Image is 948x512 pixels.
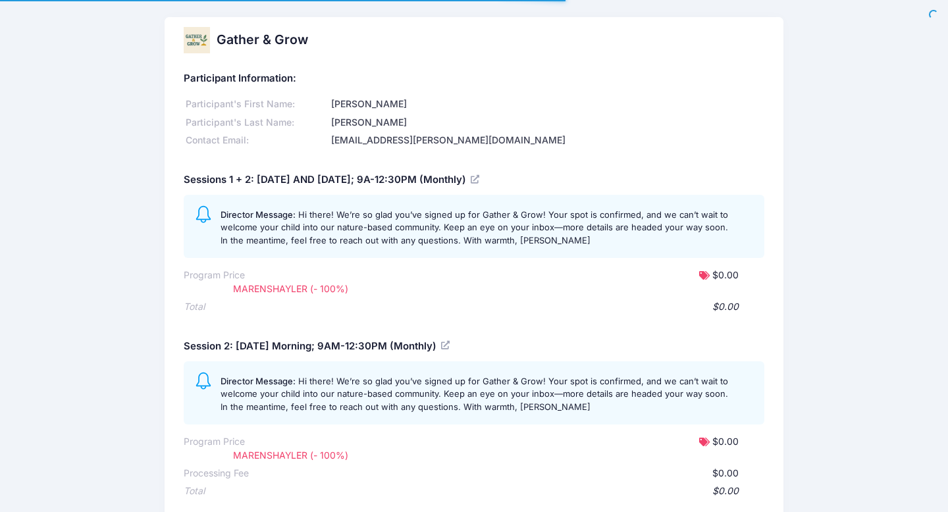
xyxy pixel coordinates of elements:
[184,341,452,353] h5: Session 2: [DATE] Morning; 9AM-12:30PM (Monthly)
[221,376,296,386] span: Director Message:
[205,300,739,314] div: $0.00
[184,73,764,85] h5: Participant Information:
[184,116,329,130] div: Participant's Last Name:
[226,449,523,463] div: MARENSHAYLER (- 100%)
[217,32,308,47] h2: Gather & Grow
[441,340,452,351] a: View Registration Details
[221,209,296,220] span: Director Message:
[205,484,739,498] div: $0.00
[184,174,481,186] h5: Sessions 1 + 2: [DATE] AND [DATE]; 9A-12:30PM (Monthly)
[471,173,481,185] a: View Registration Details
[184,134,329,147] div: Contact Email:
[184,435,245,449] div: Program Price
[221,376,728,412] span: Hi there! We’re so glad you’ve signed up for Gather & Grow! Your spot is confirmed, and we can’t ...
[221,209,728,245] span: Hi there! We’re so glad you’ve signed up for Gather & Grow! Your spot is confirmed, and we can’t ...
[184,484,205,498] div: Total
[329,116,765,130] div: [PERSON_NAME]
[184,97,329,111] div: Participant's First Name:
[712,436,739,447] span: $0.00
[329,97,765,111] div: [PERSON_NAME]
[184,300,205,314] div: Total
[712,269,739,280] span: $0.00
[329,134,765,147] div: [EMAIL_ADDRESS][PERSON_NAME][DOMAIN_NAME]
[184,269,245,282] div: Program Price
[184,467,249,480] div: Processing Fee
[226,282,523,296] div: MARENSHAYLER (- 100%)
[249,467,739,480] div: $0.00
